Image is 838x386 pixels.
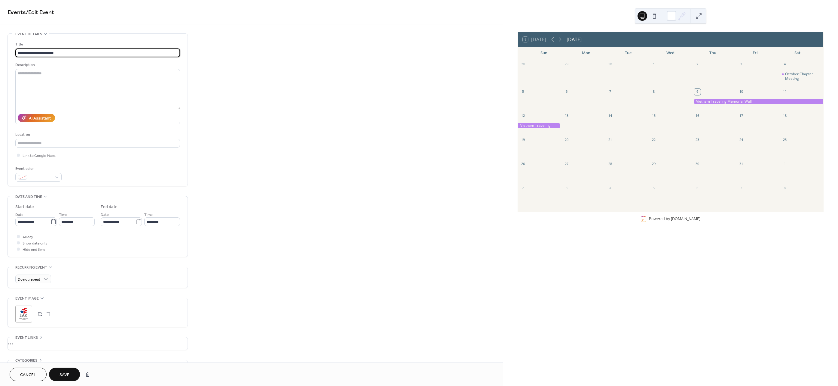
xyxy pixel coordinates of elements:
div: Start date [15,204,34,210]
div: 3 [738,61,745,68]
div: ; [15,306,32,322]
div: 15 [650,113,657,119]
div: Powered by [649,216,700,222]
span: Save [60,372,69,378]
div: 23 [694,137,701,143]
div: 6 [694,185,701,191]
div: Title [15,41,179,48]
button: Cancel [10,368,47,381]
div: Thu [692,47,734,59]
div: Mon [565,47,607,59]
span: / Edit Event [26,7,54,18]
button: AI Assistant [18,114,55,122]
div: 19 [520,137,526,143]
span: Recurring event [15,264,47,271]
span: Categories [15,357,37,364]
div: 14 [607,113,613,119]
div: Sun [523,47,565,59]
span: Show date only [23,240,47,247]
span: Date [15,212,23,218]
div: Sat [776,47,818,59]
div: 30 [694,161,701,167]
div: 10 [738,89,745,95]
span: Date [101,212,109,218]
div: 24 [738,137,745,143]
a: [DOMAIN_NAME] [671,216,700,222]
div: 20 [563,137,570,143]
div: 1 [781,161,788,167]
div: Fri [734,47,776,59]
span: Event links [15,335,38,341]
div: Vietnam Traveling Memorial Wall [518,123,561,128]
div: 29 [563,61,570,68]
div: ••• [8,337,188,350]
div: Vietnam Traveling Memorial Wall [692,99,823,104]
button: Save [49,368,80,381]
div: 27 [563,161,570,167]
div: 2 [694,61,701,68]
div: 3 [563,185,570,191]
div: October Chapter Meeting [780,72,823,81]
div: Event color [15,166,60,172]
span: Hide end time [23,247,45,253]
div: Description [15,62,179,68]
div: 12 [520,113,526,119]
div: 2 [520,185,526,191]
div: 22 [650,137,657,143]
div: 8 [650,89,657,95]
span: Cancel [20,372,36,378]
span: All day [23,234,33,240]
span: Event details [15,31,42,37]
span: Time [144,212,153,218]
div: 30 [607,61,613,68]
div: 29 [650,161,657,167]
div: 21 [607,137,613,143]
span: Link to Google Maps [23,153,56,159]
div: 4 [781,61,788,68]
div: 8 [781,185,788,191]
div: Wed [650,47,692,59]
span: Do not repeat [18,276,40,283]
div: [DATE] [567,36,582,43]
div: 25 [781,137,788,143]
div: 9 [694,89,701,95]
div: Tue [607,47,650,59]
div: 7 [738,185,745,191]
div: ••• [8,360,188,373]
div: 7 [607,89,613,95]
div: 18 [781,113,788,119]
div: 28 [520,61,526,68]
div: 11 [781,89,788,95]
div: 4 [607,185,613,191]
div: 1 [650,61,657,68]
a: Events [8,7,26,18]
span: Time [59,212,67,218]
div: 17 [738,113,745,119]
span: Date and time [15,194,42,200]
div: 31 [738,161,745,167]
div: 26 [520,161,526,167]
div: October Chapter Meeting [785,72,821,81]
div: Location [15,132,179,138]
div: 6 [563,89,570,95]
div: 13 [563,113,570,119]
div: End date [101,204,118,210]
div: 28 [607,161,613,167]
div: 5 [520,89,526,95]
div: 16 [694,113,701,119]
div: 5 [650,185,657,191]
span: Event image [15,295,39,302]
div: AI Assistant [29,115,51,122]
